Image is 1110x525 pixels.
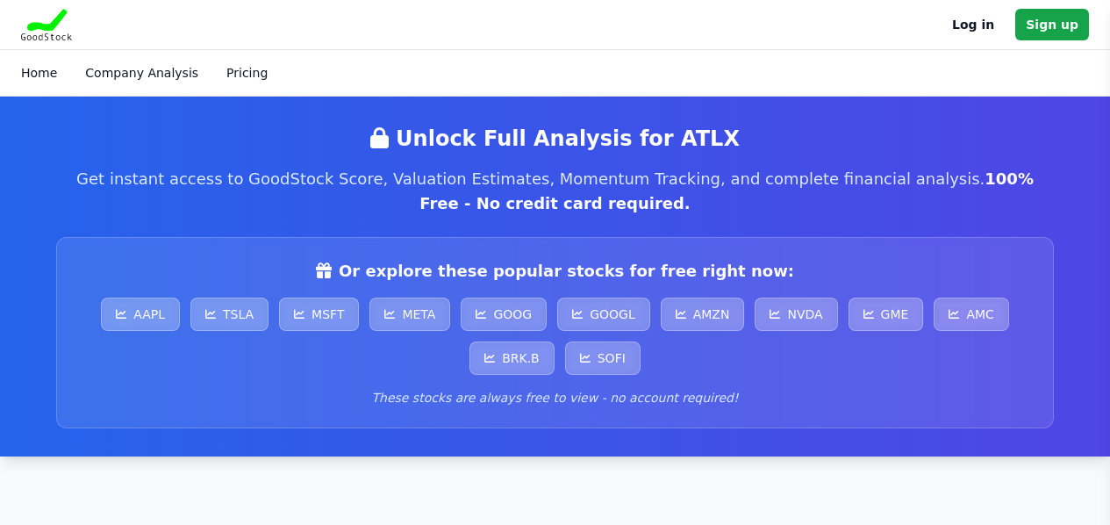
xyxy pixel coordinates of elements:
[190,298,269,331] a: TSLA
[952,14,994,35] a: Log in
[78,389,1032,406] p: These stocks are always free to view - no account required!
[849,298,924,331] a: GME
[85,66,198,80] a: Company Analysis
[56,167,1054,216] p: Get instant access to GoodStock Score, Valuation Estimates, Momentum Tracking, and complete finan...
[661,298,745,331] a: AMZN
[339,259,794,284] span: Or explore these popular stocks for free right now:
[279,298,359,331] a: MSFT
[21,9,72,40] img: Goodstock Logo
[565,342,641,375] a: SOFI
[469,342,555,375] a: BRK.B
[557,298,650,331] a: GOOGL
[369,298,450,331] a: META
[934,298,1008,331] a: AMC
[226,66,268,80] a: Pricing
[56,125,1054,153] h2: Unlock Full Analysis for ATLX
[101,298,180,331] a: AAPL
[21,66,57,80] a: Home
[461,298,547,331] a: GOOG
[755,298,837,331] a: NVDA
[1015,9,1089,40] a: Sign up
